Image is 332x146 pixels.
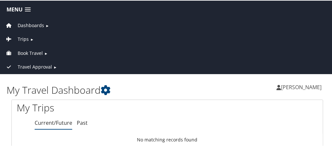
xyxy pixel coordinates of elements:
[35,119,72,126] a: Current/Future
[276,77,328,96] a: [PERSON_NAME]
[281,83,322,90] span: [PERSON_NAME]
[30,36,34,41] span: ►
[5,49,43,56] a: Book Travel
[7,6,23,12] span: Menu
[3,4,34,14] a: Menu
[18,49,43,56] span: Book Travel
[77,119,88,126] a: Past
[53,64,57,69] span: ►
[44,50,48,55] span: ►
[18,35,29,42] span: Trips
[17,100,162,114] h1: My Trips
[12,133,323,145] td: No matching records found
[5,35,29,41] a: Trips
[5,22,44,28] a: Dashboards
[7,83,167,96] h1: My Travel Dashboard
[18,63,52,70] span: Travel Approval
[5,63,52,69] a: Travel Approval
[45,23,49,27] span: ►
[18,21,44,28] span: Dashboards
